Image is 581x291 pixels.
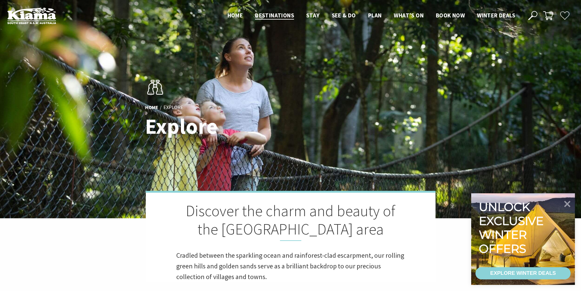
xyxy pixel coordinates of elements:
[475,267,571,279] a: EXPLORE WINTER DEALS
[332,12,356,19] span: See & Do
[490,267,556,279] div: EXPLORE WINTER DEALS
[436,12,465,19] span: Book now
[176,251,404,281] span: Cradled between the sparkling ocean and rainforest-clad escarpment, our rolling green hills and g...
[477,12,515,19] span: Winter Deals
[163,103,183,111] li: Explore
[145,104,158,111] a: Home
[368,12,382,19] span: Plan
[221,11,521,21] nav: Main Menu
[255,12,294,19] span: Destinations
[228,12,243,19] span: Home
[394,12,424,19] span: What’s On
[479,200,546,256] div: Unlock exclusive winter offers
[7,7,56,24] img: Kiama Logo
[306,12,320,19] span: Stay
[176,202,405,241] h2: Discover the charm and beauty of the [GEOGRAPHIC_DATA] area
[145,115,317,138] h1: Explore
